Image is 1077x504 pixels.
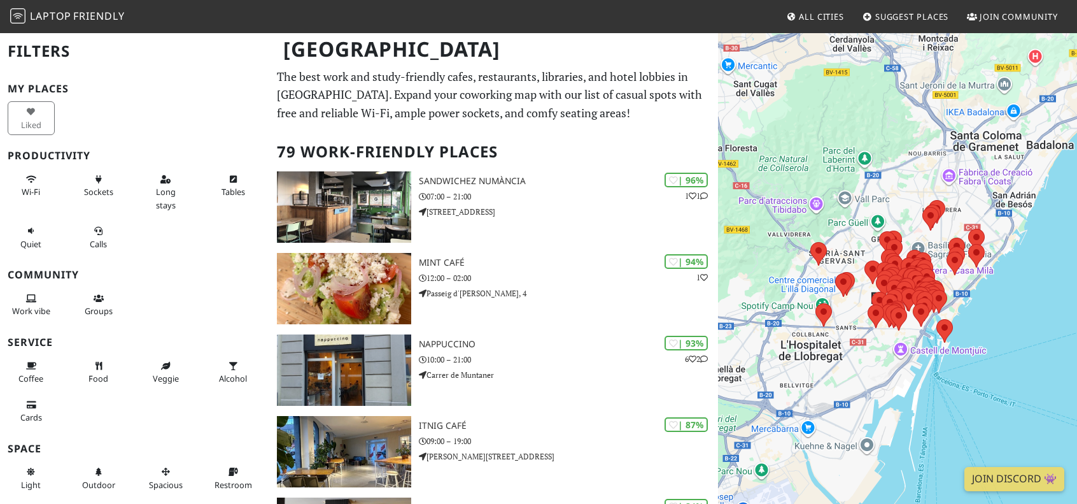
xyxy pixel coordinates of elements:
[685,190,708,202] p: 1 1
[419,421,718,431] h3: Itnig Café
[781,5,849,28] a: All Cities
[143,169,190,215] button: Long stays
[277,171,411,243] img: SandwiChez Numància
[8,169,55,203] button: Wi-Fi
[22,186,40,198] span: Stable Wi-Fi
[665,173,708,187] div: | 96%
[21,479,41,491] span: Natural light
[419,354,718,366] p: 10:00 – 21:00
[419,369,718,381] p: Carrer de Muntaner
[209,461,257,495] button: Restroom
[980,11,1058,22] span: Join Community
[10,6,125,28] a: LaptopFriendly LaptopFriendly
[75,220,122,254] button: Calls
[222,186,245,198] span: Work-friendly tables
[277,133,710,171] h2: 79 Work-Friendly Places
[269,416,718,487] a: Itnig Café | 87% Itnig Café 09:00 – 19:00 [PERSON_NAME][STREET_ADDRESS]
[73,9,124,23] span: Friendly
[696,271,708,284] p: 1
[273,32,715,67] h1: [GEOGRAPHIC_DATA]
[799,11,844,22] span: All Cities
[8,394,55,428] button: Cards
[12,305,50,317] span: People working
[419,339,718,350] h3: Nappuccino
[75,169,122,203] button: Sockets
[30,9,71,23] span: Laptop
[419,191,718,203] p: 07:00 – 21:00
[20,238,41,250] span: Quiet
[143,461,190,495] button: Spacious
[8,32,262,71] h2: Filters
[75,461,122,495] button: Outdoor
[153,373,179,384] span: Veggie
[8,336,262,349] h3: Service
[964,467,1064,491] a: Join Discord 👾
[209,169,257,203] button: Tables
[8,461,55,495] button: Light
[8,269,262,281] h3: Community
[18,373,43,384] span: Coffee
[665,336,708,350] div: | 93%
[277,253,411,324] img: Mint Café
[269,335,718,406] a: Nappuccino | 93% 62 Nappuccino 10:00 – 21:00 Carrer de Muntaner
[419,257,718,268] h3: Mint Café
[269,171,718,243] a: SandwiChez Numància | 96% 11 SandwiChez Numància 07:00 – 21:00 [STREET_ADDRESS]
[8,220,55,254] button: Quiet
[277,68,710,122] p: The best work and study-friendly cafes, restaurants, libraries, and hotel lobbies in [GEOGRAPHIC_...
[149,479,183,491] span: Spacious
[156,186,176,210] span: Long stays
[277,416,411,487] img: Itnig Café
[269,253,718,324] a: Mint Café | 94% 1 Mint Café 12:00 – 02:00 Passeig d'[PERSON_NAME], 4
[685,353,708,365] p: 6 2
[419,287,718,299] p: Passeig d'[PERSON_NAME], 4
[8,83,262,95] h3: My Places
[8,150,262,162] h3: Productivity
[209,356,257,389] button: Alcohol
[8,356,55,389] button: Coffee
[75,288,122,322] button: Groups
[10,8,25,24] img: LaptopFriendly
[20,412,42,423] span: Credit cards
[665,254,708,269] div: | 94%
[82,479,115,491] span: Outdoor area
[419,450,718,463] p: [PERSON_NAME][STREET_ADDRESS]
[962,5,1063,28] a: Join Community
[143,356,190,389] button: Veggie
[88,373,108,384] span: Food
[84,186,113,198] span: Power sockets
[419,435,718,447] p: 09:00 – 19:00
[875,11,949,22] span: Suggest Places
[419,206,718,218] p: [STREET_ADDRESS]
[277,335,411,406] img: Nappuccino
[215,479,252,491] span: Restroom
[85,305,113,317] span: Group tables
[665,417,708,432] div: | 87%
[857,5,954,28] a: Suggest Places
[90,238,107,250] span: Video/audio calls
[8,288,55,322] button: Work vibe
[419,176,718,187] h3: SandwiChez Numància
[75,356,122,389] button: Food
[419,272,718,284] p: 12:00 – 02:00
[219,373,247,384] span: Alcohol
[8,443,262,455] h3: Space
